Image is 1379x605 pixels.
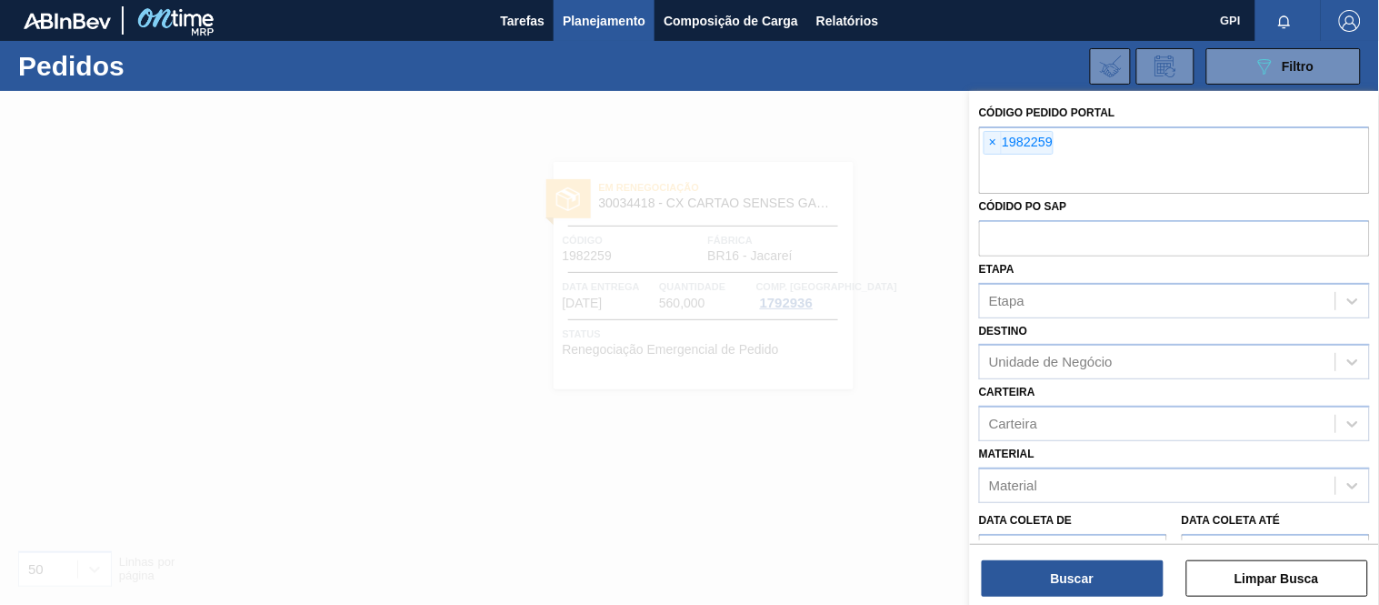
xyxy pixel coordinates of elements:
span: Tarefas [500,10,545,32]
span: Filtro [1283,59,1314,74]
span: × [984,132,1002,154]
label: Material [979,448,1034,460]
div: Solicitação de Revisão de Pedidos [1136,48,1194,85]
img: TNhmsLtSVTkK8tSr43FrP2fwEKptu5GPRR3wAAAABJRU5ErkJggg== [24,13,111,29]
div: 1982259 [984,131,1054,155]
img: Logout [1339,10,1361,32]
div: Carteira [989,417,1037,432]
label: Data coleta até [1182,514,1280,527]
div: Importar Negociações dos Pedidos [1090,48,1131,85]
input: dd/mm/yyyy [1182,534,1370,570]
input: dd/mm/yyyy [979,534,1167,570]
label: Códido PO SAP [979,200,1067,213]
span: Relatórios [816,10,878,32]
h1: Pedidos [18,55,279,76]
div: Material [989,478,1037,493]
label: Destino [979,325,1027,338]
div: Etapa [989,293,1024,308]
span: Planejamento [563,10,645,32]
button: Filtro [1206,48,1361,85]
label: Data coleta de [979,514,1072,527]
div: Unidade de Negócio [989,355,1113,370]
label: Carteira [979,386,1035,398]
label: Etapa [979,263,1014,276]
button: Notificações [1255,8,1314,34]
label: Código Pedido Portal [979,106,1115,119]
span: Composição de Carga [664,10,798,32]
